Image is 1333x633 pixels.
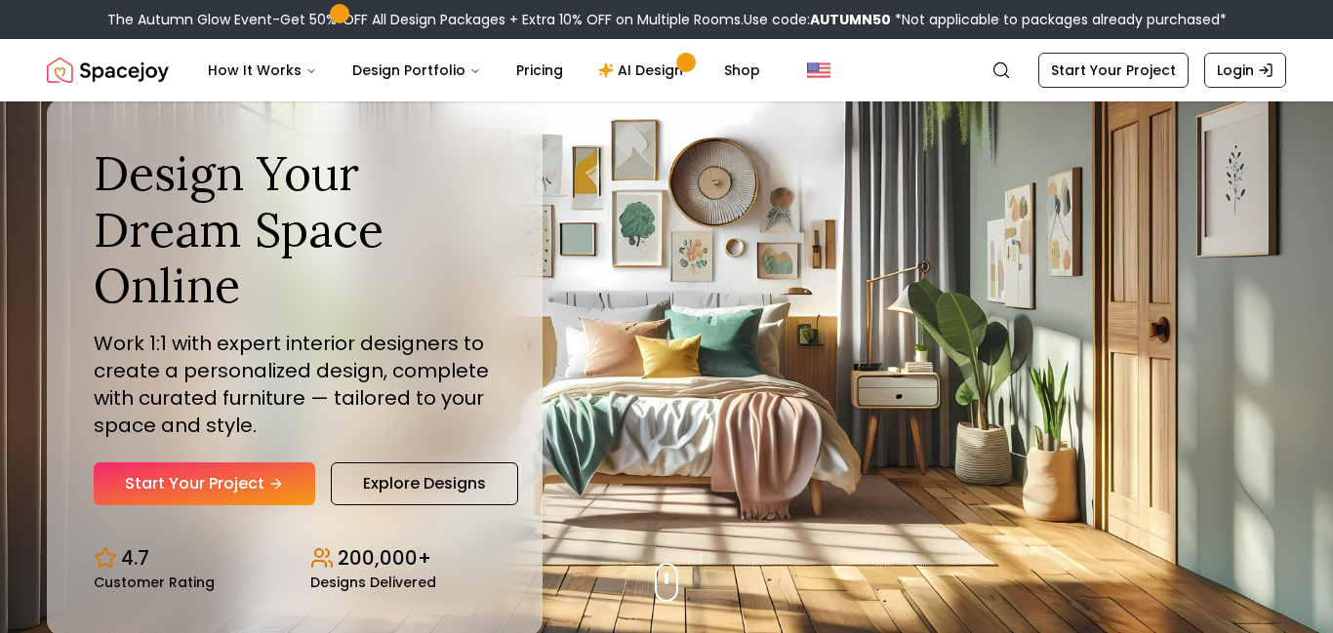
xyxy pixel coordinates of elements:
a: Explore Designs [331,462,518,505]
button: Design Portfolio [337,51,497,90]
a: Start Your Project [1038,53,1189,88]
b: AUTUMN50 [810,10,891,29]
a: Login [1204,53,1286,88]
img: United States [807,59,830,82]
a: Spacejoy [47,51,169,90]
button: How It Works [192,51,333,90]
a: Start Your Project [94,462,315,505]
img: Spacejoy Logo [47,51,169,90]
p: Work 1:1 with expert interior designers to create a personalized design, complete with curated fu... [94,330,496,439]
div: Design stats [94,529,496,589]
nav: Main [192,51,776,90]
small: Customer Rating [94,575,215,589]
a: Shop [708,51,776,90]
p: 200,000+ [338,544,431,572]
span: *Not applicable to packages already purchased* [891,10,1227,29]
small: Designs Delivered [310,575,436,589]
a: Pricing [501,51,579,90]
nav: Global [47,39,1286,101]
span: Use code: [744,10,891,29]
a: AI Design [583,51,705,90]
h1: Design Your Dream Space Online [94,145,496,314]
p: 4.7 [121,544,149,572]
div: The Autumn Glow Event-Get 50% OFF All Design Packages + Extra 10% OFF on Multiple Rooms. [107,10,1227,29]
